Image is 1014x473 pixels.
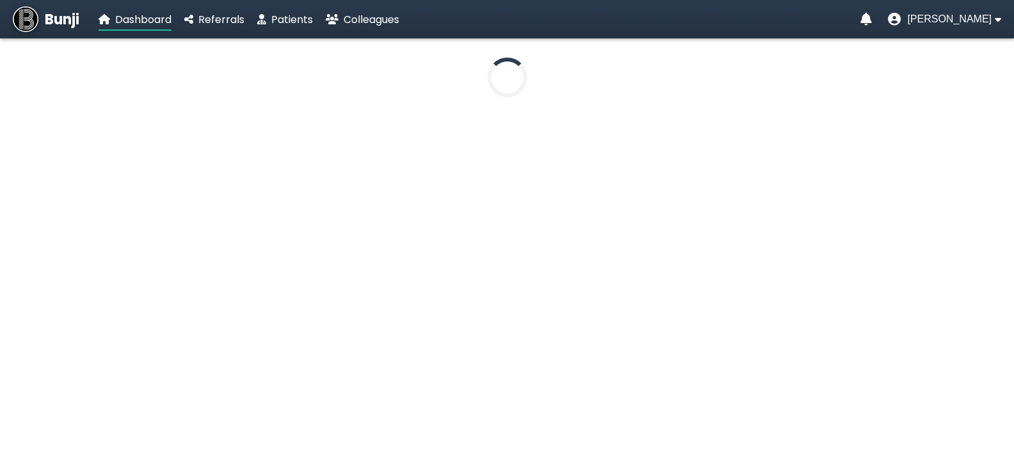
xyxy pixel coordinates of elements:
[344,12,399,27] span: Colleagues
[907,13,992,25] span: [PERSON_NAME]
[271,12,313,27] span: Patients
[115,12,171,27] span: Dashboard
[99,12,171,28] a: Dashboard
[184,12,244,28] a: Referrals
[45,9,79,30] span: Bunji
[860,13,872,26] a: Notifications
[888,13,1001,26] button: User menu
[13,6,38,32] img: Bunji Dental Referral Management
[198,12,244,27] span: Referrals
[13,6,79,32] a: Bunji
[326,12,399,28] a: Colleagues
[257,12,313,28] a: Patients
